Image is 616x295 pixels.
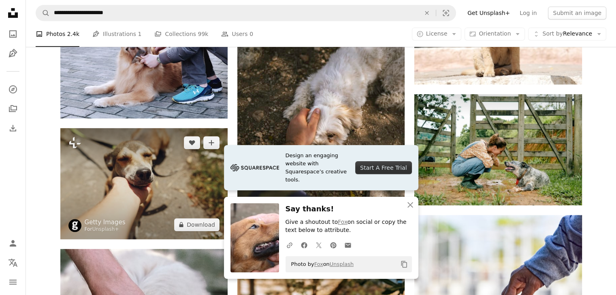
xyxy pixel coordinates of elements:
[203,136,220,149] button: Add to Collection
[60,180,228,187] a: hand of man caress brown scared dog from shelter posing outside in sunny park, adoption concept
[5,120,21,136] a: Download History
[479,30,511,37] span: Orientation
[311,237,326,253] a: Share on Twitter
[85,226,126,233] div: For
[174,218,220,231] button: Download
[68,219,81,232] img: Go to Getty Images's profile
[5,26,21,42] a: Photos
[5,81,21,97] a: Explore
[542,30,563,37] span: Sort by
[36,5,456,21] form: Find visuals sitewide
[287,258,354,271] span: Photo by on
[184,136,200,149] button: Like
[5,5,21,23] a: Home — Unsplash
[286,152,349,184] span: Design an engaging website with Squarespace’s creative tools.
[414,146,582,153] a: A woman kneeling down next to a dog
[36,5,50,21] button: Search Unsplash
[528,27,606,40] button: Sort byRelevance
[355,161,411,174] div: Start A Free Trial
[249,29,253,38] span: 0
[297,237,311,253] a: Share on Facebook
[436,5,456,21] button: Visual search
[542,30,592,38] span: Relevance
[286,203,412,215] h3: Say thanks!
[426,30,448,37] span: License
[60,128,228,239] img: hand of man caress brown scared dog from shelter posing outside in sunny park, adoption concept
[60,59,228,66] a: brown long-coated dog close-up photography
[224,145,418,190] a: Design an engaging website with Squarespace’s creative tools.Start A Free Trial
[154,21,208,47] a: Collections 99k
[326,237,341,253] a: Share on Pinterest
[414,94,582,205] img: A woman kneeling down next to a dog
[5,101,21,117] a: Collections
[230,162,279,174] img: file-1705255347840-230a6ab5bca9image
[338,219,347,225] a: Fox
[412,27,462,40] button: License
[237,110,405,117] a: A small white dog laying on top of a dirt field
[5,45,21,61] a: Illustrations
[60,7,228,118] img: brown long-coated dog close-up photography
[548,6,606,19] button: Submit an image
[463,6,515,19] a: Get Unsplash+
[5,235,21,251] a: Log in / Sign up
[5,274,21,290] button: Menu
[465,27,525,40] button: Orientation
[341,237,355,253] a: Share over email
[5,255,21,271] button: Language
[330,261,354,267] a: Unsplash
[138,29,142,38] span: 1
[92,226,119,232] a: Unsplash+
[92,21,141,47] a: Illustrations 1
[221,21,253,47] a: Users 0
[418,5,436,21] button: Clear
[85,218,126,226] a: Getty Images
[397,257,411,271] button: Copy to clipboard
[515,6,541,19] a: Log in
[286,218,412,234] p: Give a shoutout to on social or copy the text below to attribute.
[314,261,323,267] a: Fox
[198,29,208,38] span: 99k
